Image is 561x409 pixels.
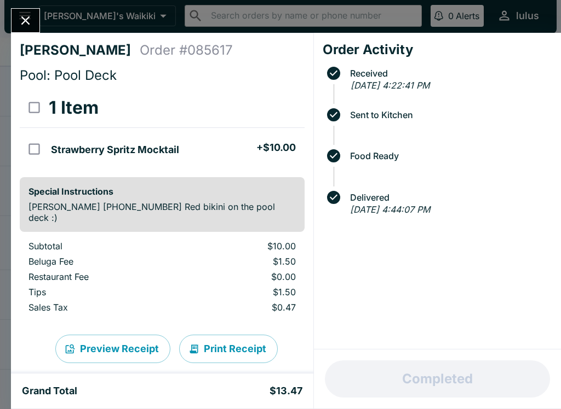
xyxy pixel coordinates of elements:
p: Sales Tax [28,302,173,313]
span: Sent to Kitchen [345,110,552,120]
h5: Strawberry Spritz Mocktail [51,143,179,156]
h5: Grand Total [22,384,77,398]
span: Received [345,68,552,78]
table: orders table [20,88,305,168]
button: Preview Receipt [55,335,170,363]
h4: Order # 085617 [140,42,233,59]
p: $1.50 [191,287,296,297]
p: Restaurant Fee [28,271,173,282]
em: [DATE] 4:22:41 PM [351,80,430,91]
h5: $13.47 [270,384,302,398]
h5: + $10.00 [256,141,296,154]
h4: Order Activity [323,42,552,58]
p: $1.50 [191,256,296,267]
p: $0.47 [191,302,296,313]
h3: 1 Item [49,97,99,119]
table: orders table [20,241,305,317]
h6: Special Instructions [28,186,296,197]
p: $10.00 [191,241,296,252]
p: Tips [28,287,173,297]
em: [DATE] 4:44:07 PM [350,204,430,215]
span: Delivered [345,192,552,202]
p: $0.00 [191,271,296,282]
span: Food Ready [345,151,552,161]
span: Pool: Pool Deck [20,67,117,83]
p: Subtotal [28,241,173,252]
button: Print Receipt [179,335,278,363]
h4: [PERSON_NAME] [20,42,140,59]
p: Beluga Fee [28,256,173,267]
button: Close [12,9,39,32]
p: [PERSON_NAME] [PHONE_NUMBER] Red bikini on the pool deck :) [28,201,296,223]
